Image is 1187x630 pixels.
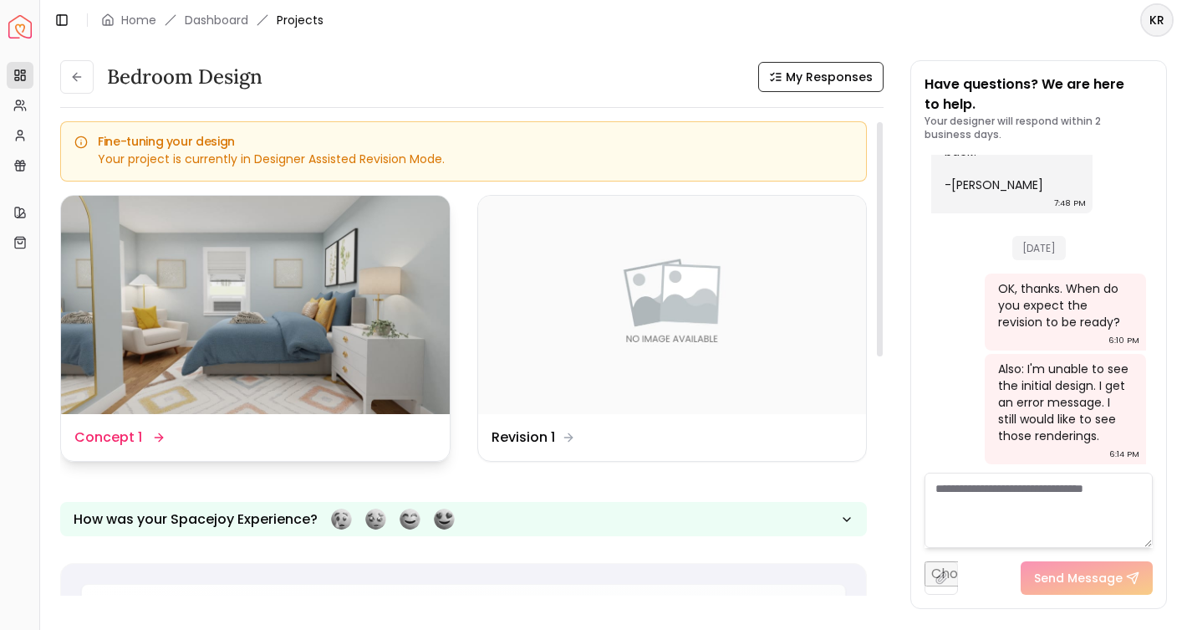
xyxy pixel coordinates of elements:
div: 6:10 PM [1108,332,1139,349]
p: Your designer will respond within 2 business days. [925,115,1153,141]
button: My Responses [758,62,884,92]
nav: breadcrumb [101,12,323,28]
dd: Revision 1 [492,428,555,448]
dd: Concept 1 [74,428,142,448]
img: Concept 1 [61,196,450,414]
span: My Responses [786,69,873,85]
button: KR [1140,3,1174,37]
span: KR [1142,5,1172,35]
div: 7:48 PM [1054,195,1086,212]
a: Spacejoy [8,15,32,38]
span: [DATE] [1012,236,1066,260]
img: Spacejoy Logo [8,15,32,38]
img: Revision 1 [478,196,867,414]
a: Dashboard [185,12,248,28]
div: Also: I'm unable to see the initial design. I get an error message. I still would like to see tho... [998,361,1129,444]
h3: Bedroom Design [107,64,262,90]
span: Projects [277,12,323,28]
a: Home [121,12,156,28]
p: How was your Spacejoy Experience? [74,510,318,530]
h5: Fine-tuning your design [74,136,853,147]
div: Your project is currently in Designer Assisted Revision Mode. [74,151,853,167]
p: Have questions? We are here to help. [925,74,1153,115]
button: How was your Spacejoy Experience?Feeling terribleFeeling badFeeling goodFeeling awesome [60,502,867,536]
div: OK, thanks. When do you expect the revision to be ready? [998,280,1129,330]
div: 6:14 PM [1109,446,1139,463]
a: Concept 1Concept 1 [60,195,451,462]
